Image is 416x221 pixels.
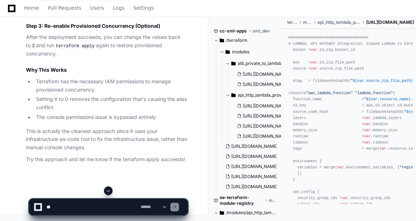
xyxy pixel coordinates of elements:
[234,131,289,141] button: [URL][DOMAIN_NAME]
[311,60,317,64] span: var
[238,61,283,66] span: alb_private_to_lambda
[364,115,371,120] span: var
[231,174,278,180] span: [URL][DOMAIN_NAME]
[337,165,344,169] span: var
[34,78,188,94] li: Terraform has the necessary IAM permissions to manage provisioned concurrency
[223,172,277,182] button: [URL][DOMAIN_NAME]
[253,28,270,34] span: sml_dev
[223,182,277,192] button: [URL][DOMAIN_NAME]
[113,6,124,10] span: Logs
[231,143,278,149] span: [URL][DOMAIN_NAME]
[26,66,188,74] h2: Why This Works
[226,37,248,43] span: /terraform
[225,89,288,101] button: api_http_lambda_prov_concurrency
[351,78,415,83] span: " "
[214,35,276,46] button: /terraform
[231,184,278,190] span: [URL][DOMAIN_NAME]
[225,58,288,69] button: alb_private_to_lambda
[231,164,278,169] span: [URL][DOMAIN_NAME]
[243,103,289,109] span: [URL][DOMAIN_NAME]
[225,48,230,56] svg: Directory
[26,127,188,152] p: This is actually the cleanest approach since it uses your infrastructure-as-code tool to fix the ...
[231,59,236,68] svg: Directory
[355,91,393,95] span: "lambda_function"
[364,128,371,132] span: var
[243,113,289,119] span: [URL][DOMAIN_NAME]
[366,97,411,101] span: ${var.resource_name}
[231,154,278,159] span: [URL][DOMAIN_NAME]
[223,141,277,151] button: [URL][DOMAIN_NAME]
[234,69,289,79] button: [URL][DOMAIN_NAME]
[364,134,371,138] span: var
[26,33,188,58] p: After the deployment succeeds, you can change the values back to and run again to restore provisi...
[288,41,408,46] span: # LAMBDA, API GATEWAY Integration, Zipped Lambda to S3
[366,19,414,25] span: [URL][DOMAIN_NAME]
[24,6,39,10] span: Home
[243,133,289,139] span: [URL][DOMAIN_NAME]
[243,71,289,77] span: [URL][DOMAIN_NAME]
[34,95,188,112] li: Setting it to 0 removes the configuration that's causing the alias conflict
[380,146,386,151] span: var
[311,66,317,70] span: var
[243,81,289,87] span: [URL][DOMAIN_NAME]
[234,101,289,111] button: [URL][DOMAIN_NAME]
[364,140,371,145] span: var
[353,78,413,83] span: ${var.source_zip_file_path}
[231,91,236,100] svg: Directory
[220,36,224,45] svg: Directory
[232,49,249,55] span: modules
[133,6,154,10] span: Settings
[234,79,289,89] button: [URL][DOMAIN_NAME]
[234,111,289,121] button: [URL][DOMAIN_NAME]
[34,113,188,121] li: The console permissions issue is bypassed entirely
[364,121,371,126] span: var
[303,19,312,25] span: modules
[287,19,297,25] span: terraform
[220,46,282,58] button: modules
[311,48,317,52] span: var
[220,28,247,34] span: cc-sml-apps
[238,92,288,98] span: api_http_lambda_prov_concurrency
[26,22,188,30] h3: Step 3: Re-enable Provisioned Concurrency (Optional)
[223,151,277,162] button: [URL][DOMAIN_NAME]
[288,35,368,40] span: ####################################
[234,121,289,131] button: [URL][DOMAIN_NAME]
[90,6,104,10] span: Users
[48,6,81,10] span: Pull Requests
[306,91,353,95] span: "aws_lambda_function"
[54,43,96,49] code: terraform apply
[243,123,289,129] span: [URL][DOMAIN_NAME]
[223,162,277,172] button: [URL][DOMAIN_NAME]
[318,19,360,25] span: api_http_lambda_prov_concurrency
[26,155,188,164] p: Try this approach and let me know if the terraform apply succeeds!
[31,43,36,49] code: 2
